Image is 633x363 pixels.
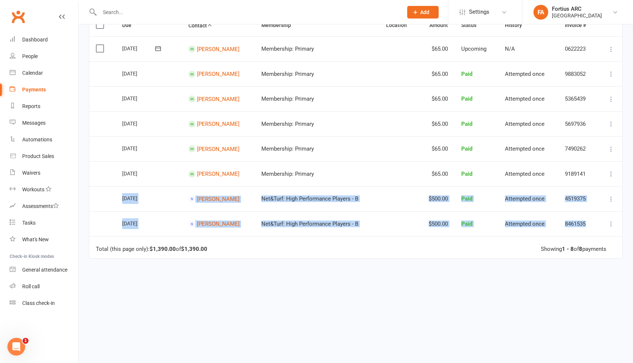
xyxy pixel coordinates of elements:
span: Membership: Primary [261,46,314,52]
span: Attempted once [505,121,545,127]
span: Membership: Primary [261,145,314,152]
span: Paid [461,145,472,152]
td: $65.00 [418,86,455,111]
th: Due [115,14,182,36]
a: Payments [10,81,78,98]
div: Reports [22,103,40,109]
div: People [22,53,38,59]
strong: 1 - 8 [562,246,574,252]
div: Fortius ARC [552,6,602,12]
input: Search... [97,7,398,17]
div: FA [533,5,548,20]
a: [PERSON_NAME] [197,121,240,127]
td: $65.00 [418,61,455,87]
span: N/A [505,46,515,52]
a: [PERSON_NAME] [197,221,240,227]
div: Automations [22,137,52,142]
span: Membership: Primary [261,121,314,127]
span: Net&Turf: High Performance Players - B [261,221,358,227]
div: Waivers [22,170,40,176]
div: General attendance [22,267,67,273]
th: Amount [418,14,455,36]
a: Workouts [10,181,78,198]
td: $500.00 [418,186,455,211]
div: Class check-in [22,300,55,306]
span: Membership: Primary [261,171,314,177]
span: Paid [461,121,472,127]
div: [DATE] [122,142,156,154]
div: What's New [22,236,49,242]
span: Net&Turf: High Performance Players - B [261,195,358,202]
a: [PERSON_NAME] [197,145,240,152]
span: Attempted once [505,171,545,177]
td: 7490262 [558,136,597,161]
a: [PERSON_NAME] [197,171,240,177]
div: Assessments [22,203,59,209]
span: Membership: Primary [261,95,314,102]
div: [DATE] [122,168,156,179]
td: $65.00 [418,36,455,61]
span: Attempted once [505,71,545,77]
a: Class kiosk mode [10,295,78,312]
a: Calendar [10,65,78,81]
span: Upcoming [461,46,486,52]
a: Reports [10,98,78,115]
span: Settings [469,4,489,20]
a: Automations [10,131,78,148]
a: [PERSON_NAME] [197,71,240,77]
div: Product Sales [22,153,54,159]
span: Attempted once [505,195,545,202]
div: Calendar [22,70,43,76]
iframe: Intercom live chat [7,338,25,356]
td: 0622223 [558,36,597,61]
td: 9189141 [558,161,597,186]
a: Roll call [10,278,78,295]
strong: $1,390.00 [150,246,176,252]
th: Invoice # [558,14,597,36]
th: Location [379,14,418,36]
div: [DATE] [122,43,156,54]
a: [PERSON_NAME] [197,95,240,102]
div: [DATE] [122,192,156,204]
span: Attempted once [505,145,545,152]
a: Messages [10,115,78,131]
div: Workouts [22,186,44,192]
div: [DATE] [122,118,156,129]
td: 4519375 [558,186,597,211]
div: [GEOGRAPHIC_DATA] [552,12,602,19]
th: History [498,14,558,36]
td: 9883052 [558,61,597,87]
a: [PERSON_NAME] [197,46,240,52]
span: Add [420,9,429,15]
span: Paid [461,171,472,177]
td: $65.00 [418,161,455,186]
span: Attempted once [505,221,545,227]
a: Product Sales [10,148,78,165]
td: $65.00 [418,136,455,161]
div: Showing of payments [541,246,606,252]
a: What's New [10,231,78,248]
a: General attendance kiosk mode [10,262,78,278]
span: 1 [23,338,29,344]
span: Paid [461,195,472,202]
div: [DATE] [122,218,156,229]
div: Tasks [22,220,36,226]
div: [DATE] [122,68,156,79]
td: 8461535 [558,211,597,236]
div: Total (this page only): of [96,246,207,252]
strong: 8 [579,246,582,252]
span: Paid [461,221,472,227]
div: [DATE] [122,93,156,104]
a: Assessments [10,198,78,215]
td: $65.00 [418,111,455,137]
th: Contact [182,14,255,36]
a: People [10,48,78,65]
span: Paid [461,71,472,77]
td: $500.00 [418,211,455,236]
button: Add [407,6,439,19]
a: Waivers [10,165,78,181]
th: Membership [255,14,379,36]
span: Membership: Primary [261,71,314,77]
a: Clubworx [9,7,27,26]
td: 5365439 [558,86,597,111]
